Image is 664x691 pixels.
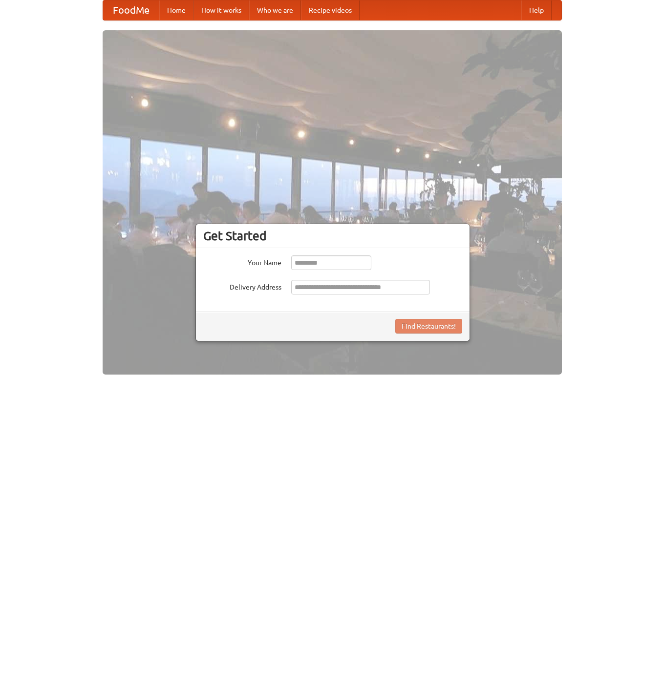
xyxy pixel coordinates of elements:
[249,0,301,20] a: Who we are
[203,255,281,268] label: Your Name
[301,0,360,20] a: Recipe videos
[103,0,159,20] a: FoodMe
[159,0,193,20] a: Home
[395,319,462,334] button: Find Restaurants!
[203,229,462,243] h3: Get Started
[193,0,249,20] a: How it works
[203,280,281,292] label: Delivery Address
[521,0,552,20] a: Help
